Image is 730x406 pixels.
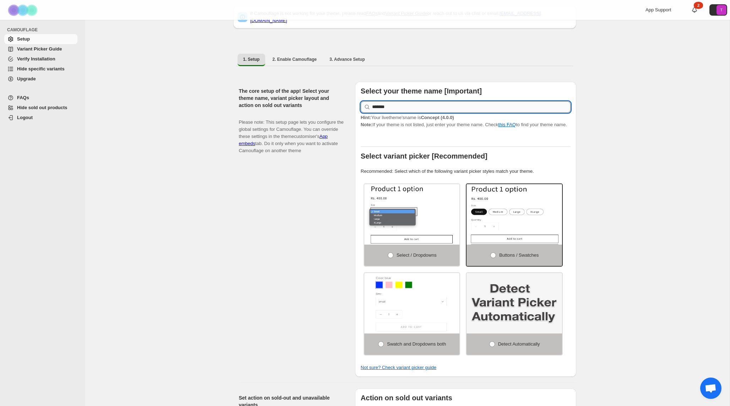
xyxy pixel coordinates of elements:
a: Hide specific variants [4,64,77,74]
img: Select / Dropdowns [364,184,460,245]
a: this FAQ [498,122,516,127]
a: Setup [4,34,77,44]
span: Swatch and Dropdowns both [387,341,446,347]
p: Recommended: Select which of the following variant picker styles match your theme. [361,168,571,175]
strong: Hint: [361,115,371,120]
img: Swatch and Dropdowns both [364,273,460,333]
img: Detect Automatically [467,273,562,333]
p: If your theme is not listed, just enter your theme name. Check to find your theme name. [361,114,571,128]
span: Logout [17,115,33,120]
strong: Note: [361,122,372,127]
button: Avatar with initials T [709,4,727,16]
span: Verify Installation [17,56,55,62]
p: Please note: This setup page lets you configure the global settings for Camouflage. You can overr... [239,112,344,154]
span: Select / Dropdowns [397,252,437,258]
span: 1. Setup [243,57,260,62]
span: Detect Automatically [498,341,540,347]
span: CAMOUFLAGE [7,27,80,33]
a: Upgrade [4,74,77,84]
span: Upgrade [17,76,36,81]
h2: The core setup of the app! Select your theme name, variant picker layout and action on sold out v... [239,87,344,109]
a: Not sure? Check variant picker guide [361,365,436,370]
span: 3. Advance Setup [329,57,365,62]
span: FAQs [17,95,29,100]
text: T [720,8,723,12]
a: Logout [4,113,77,123]
div: Open chat [700,378,721,399]
span: Setup [17,36,30,42]
b: Select variant picker [Recommended] [361,152,487,160]
b: Action on sold out variants [361,394,452,402]
span: 2. Enable Camouflage [272,57,317,62]
span: Your live theme's name is [361,115,454,120]
span: Hide sold out products [17,105,67,110]
a: 2 [691,6,698,14]
a: Verify Installation [4,54,77,64]
b: Select your theme name [Important] [361,87,482,95]
img: Buttons / Swatches [467,184,562,245]
a: Variant Picker Guide [4,44,77,54]
span: Avatar with initials T [717,5,726,15]
span: App Support [645,7,671,12]
span: Variant Picker Guide [17,46,62,52]
a: FAQs [4,93,77,103]
span: Hide specific variants [17,66,65,71]
img: Camouflage [6,0,41,20]
div: 2 [694,2,703,9]
strong: Concept (4.0.0) [421,115,454,120]
a: Hide sold out products [4,103,77,113]
span: Buttons / Swatches [499,252,539,258]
